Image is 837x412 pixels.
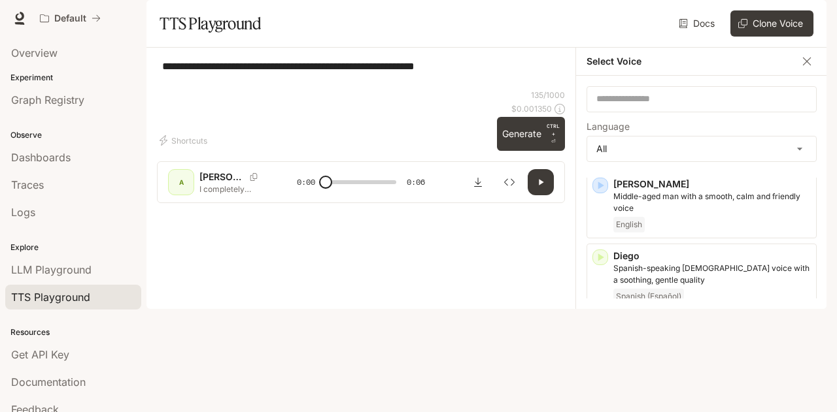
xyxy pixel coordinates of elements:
[297,176,315,189] span: 0:00
[587,136,816,161] div: All
[54,13,86,24] p: Default
[157,130,213,151] button: Shortcuts
[587,122,630,131] p: Language
[613,191,811,214] p: Middle-aged man with a smooth, calm and friendly voice
[245,173,263,181] button: Copy Voice ID
[547,122,560,146] p: ⏎
[613,178,811,191] p: [PERSON_NAME]
[613,262,811,286] p: Spanish-speaking male voice with a soothing, gentle quality
[34,5,107,31] button: All workspaces
[613,249,811,262] p: Diego
[676,10,720,37] a: Docs
[613,217,645,232] span: English
[199,183,265,195] p: I completely understand your frustration with this situation. Let me look into your account detai...
[531,89,565,101] p: 135 / 1000
[497,117,565,151] button: GenerateCTRL +⏎
[199,170,245,183] p: [PERSON_NAME]
[730,10,813,37] button: Clone Voice
[496,169,522,195] button: Inspect
[407,176,425,189] span: 0:06
[511,103,552,114] p: $ 0.001350
[613,289,684,304] span: Spanish (Español)
[171,172,192,193] div: A
[465,169,491,195] button: Download audio
[547,122,560,138] p: CTRL +
[160,10,261,37] h1: TTS Playground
